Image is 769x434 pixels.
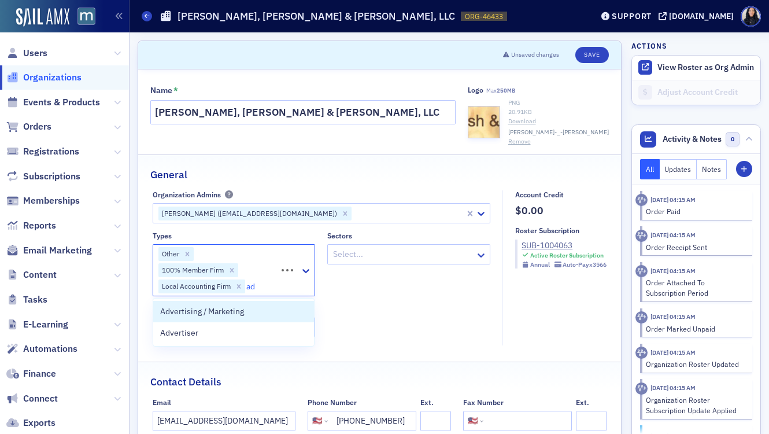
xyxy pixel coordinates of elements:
[153,231,172,240] div: Types
[339,207,352,220] div: Remove Kelley Miller (kelley1@nlvw.cpa)
[563,261,607,269] div: Auto-Pay x3566
[6,318,68,331] a: E-Learning
[697,159,727,179] button: Notes
[663,133,722,145] span: Activity & Notes
[150,374,221,389] h2: Contact Details
[23,170,80,183] span: Subscriptions
[150,86,172,96] div: Name
[312,415,322,427] div: 🇺🇸
[650,196,696,204] time: 7/15/2025 04:15 AM
[23,417,56,429] span: Exports
[6,343,77,355] a: Automations
[465,12,503,21] span: ORG-46433
[632,80,760,105] a: Adjust Account Credit
[631,41,667,51] h4: Actions
[23,269,57,281] span: Content
[23,343,77,355] span: Automations
[6,244,92,257] a: Email Marketing
[640,159,660,179] button: All
[6,269,57,281] a: Content
[660,159,697,179] button: Updates
[515,203,607,218] span: $0.00
[327,231,352,240] div: Sectors
[6,293,47,306] a: Tasks
[6,170,80,183] a: Subscriptions
[511,50,559,60] span: Unsaved changes
[23,367,56,380] span: Finance
[635,311,648,323] div: Activity
[650,348,696,356] time: 7/15/2025 04:15 AM
[23,96,100,109] span: Events & Products
[575,47,608,63] button: Save
[650,384,696,392] time: 7/15/2025 04:15 AM
[6,367,56,380] a: Finance
[225,263,238,277] div: Remove 100% Member Firm
[646,206,745,216] div: Order Paid
[23,293,47,306] span: Tasks
[508,137,531,146] button: Remove
[153,190,221,199] div: Organization Admins
[6,417,56,429] a: Exports
[23,120,51,133] span: Orders
[308,398,357,407] div: Phone Number
[646,242,745,252] div: Order Receipt Sent
[232,279,245,293] div: Remove Local Accounting Firm
[650,231,696,239] time: 7/15/2025 04:15 AM
[23,47,47,60] span: Users
[635,230,648,242] div: Activity
[508,108,609,117] div: 20.91 KB
[6,96,100,109] a: Events & Products
[153,398,171,407] div: Email
[173,86,178,96] abbr: This field is required
[6,120,51,133] a: Orders
[669,11,734,21] div: [DOMAIN_NAME]
[463,398,504,407] div: Fax Number
[576,398,589,407] div: Ext.
[726,132,740,146] span: 0
[6,145,79,158] a: Registrations
[522,240,607,252] a: SUB-1004063
[508,98,609,108] div: PNG
[6,219,56,232] a: Reports
[6,194,80,207] a: Memberships
[646,359,745,369] div: Organization Roster Updated
[486,87,515,94] span: Max
[160,327,198,339] span: Advertiser
[508,117,609,126] a: Download
[657,62,754,73] button: View Roster as Org Admin
[23,145,79,158] span: Registrations
[468,86,483,94] div: Logo
[635,194,648,206] div: Activity
[23,71,82,84] span: Organizations
[497,87,515,94] span: 250MB
[530,261,550,269] div: Annual
[650,312,696,321] time: 7/15/2025 04:15 AM
[659,12,738,20] button: [DOMAIN_NAME]
[635,347,648,359] div: Activity
[6,392,58,405] a: Connect
[158,263,225,277] div: 100% Member Firm
[515,190,564,199] div: Account Credit
[160,306,244,318] span: Advertising / Marketing
[6,71,82,84] a: Organizations
[515,226,579,235] div: Roster Subscription
[635,382,648,395] div: Activity
[508,128,609,137] span: [PERSON_NAME]-_-[PERSON_NAME]
[23,244,92,257] span: Email Marketing
[23,219,56,232] span: Reports
[468,415,478,427] div: 🇺🇸
[16,8,69,27] a: SailAMX
[635,265,648,277] div: Activity
[646,395,745,416] div: Organization Roster Subscription Update Applied
[150,167,187,182] h2: General
[420,398,434,407] div: Ext.
[657,87,755,98] div: Adjust Account Credit
[741,6,761,27] span: Profile
[646,277,745,299] div: Order Attached To Subscription Period
[158,207,339,220] div: [PERSON_NAME] ([EMAIL_ADDRESS][DOMAIN_NAME])
[646,323,745,334] div: Order Marked Unpaid
[69,8,95,27] a: View Homepage
[23,392,58,405] span: Connect
[158,247,181,261] div: Other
